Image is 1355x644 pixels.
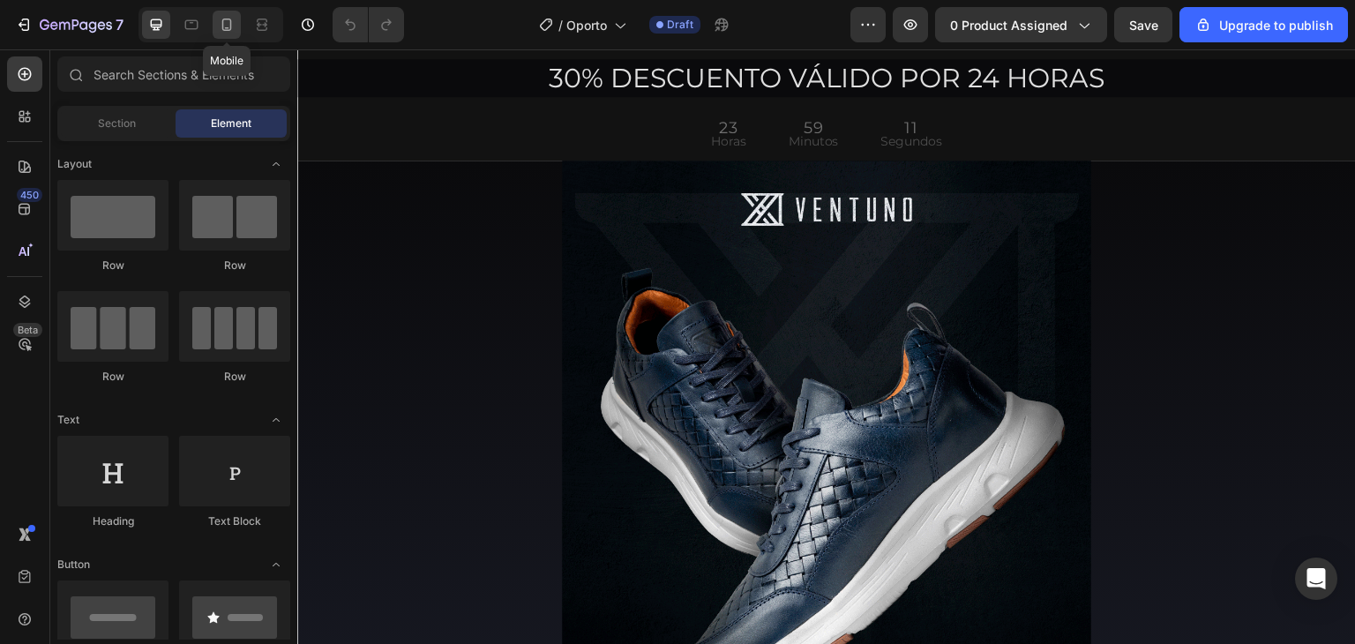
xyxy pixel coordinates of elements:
[262,550,290,579] span: Toggle open
[17,188,42,202] div: 450
[116,14,124,35] p: 7
[57,369,168,385] div: Row
[414,69,449,89] div: 23
[491,81,542,103] p: Minutos
[57,156,92,172] span: Layout
[1194,16,1333,34] div: Upgrade to publish
[558,16,563,34] span: /
[1129,18,1158,33] span: Save
[1179,7,1348,42] button: Upgrade to publish
[584,69,646,89] div: 11
[179,258,290,273] div: Row
[491,69,542,89] div: 59
[262,406,290,434] span: Toggle open
[1114,7,1172,42] button: Save
[566,16,607,34] span: Oporto
[211,116,251,131] span: Element
[950,16,1067,34] span: 0 product assigned
[297,49,1355,644] iframe: Design area
[414,81,449,103] p: Horas
[179,513,290,529] div: Text Block
[935,7,1107,42] button: 0 product assigned
[57,412,79,428] span: Text
[57,513,168,529] div: Heading
[57,56,290,92] input: Search Sections & Elements
[333,7,404,42] div: Undo/Redo
[57,557,90,573] span: Button
[57,258,168,273] div: Row
[584,81,646,103] p: Segundos
[98,116,136,131] span: Section
[13,323,42,337] div: Beta
[667,17,693,33] span: Draft
[262,150,290,178] span: Toggle open
[1295,558,1337,600] div: Open Intercom Messenger
[7,7,131,42] button: 7
[179,369,290,385] div: Row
